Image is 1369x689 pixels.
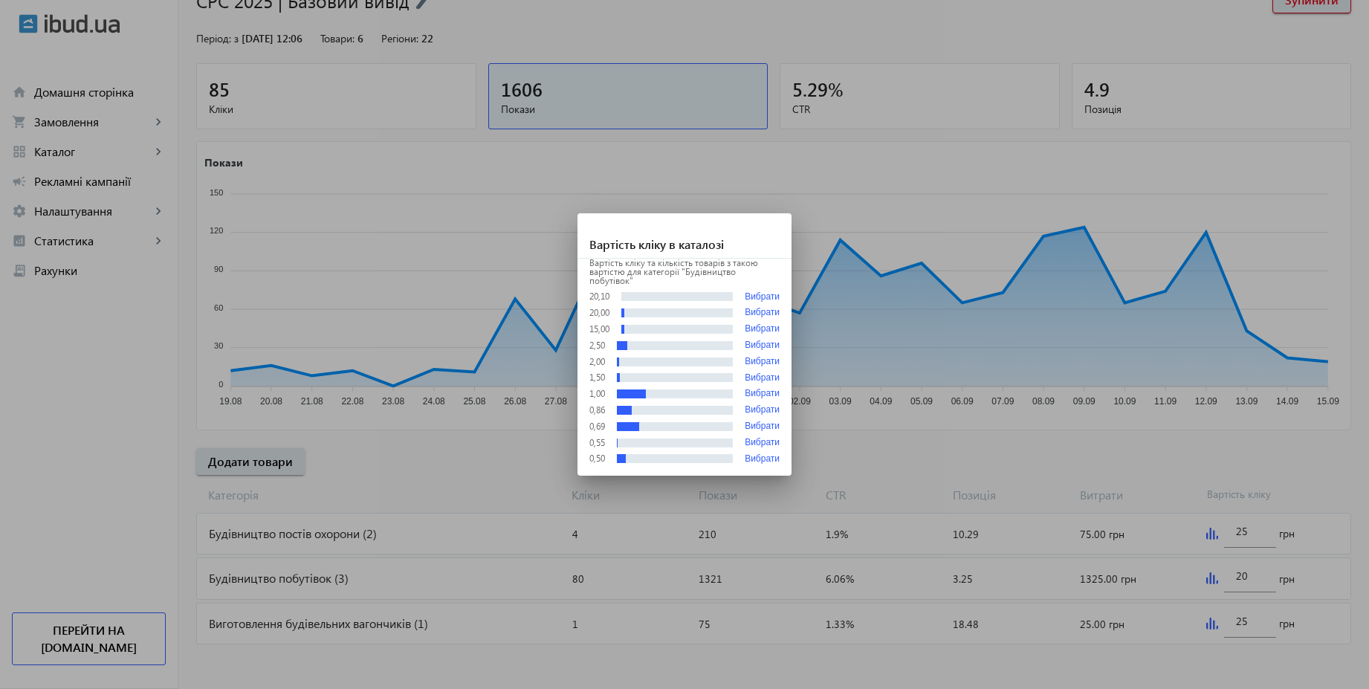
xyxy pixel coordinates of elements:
[745,373,780,384] button: Вибрати
[745,291,780,303] button: Вибрати
[589,422,605,431] div: 0,69
[589,439,605,447] div: 0,55
[589,389,605,398] div: 1,00
[745,324,780,334] button: Вибрати
[745,454,780,465] button: Вибрати
[577,213,792,259] h1: Вартість кліку в каталозі
[589,292,609,301] div: 20,10
[589,454,605,463] div: 0,50
[589,308,609,317] div: 20,00
[589,259,780,285] p: Вартість кліку та кількість товарів з такою вартістю для категорії "Будівництво побутівок"
[589,325,609,334] div: 15,00
[589,341,605,350] div: 2,50
[745,421,780,432] button: Вибрати
[745,405,780,415] button: Вибрати
[745,308,780,318] button: Вибрати
[589,406,605,415] div: 0,86
[745,357,780,367] button: Вибрати
[745,340,780,351] button: Вибрати
[589,358,605,366] div: 2,00
[745,438,780,448] button: Вибрати
[745,389,780,399] button: Вибрати
[589,373,605,382] div: 1,50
